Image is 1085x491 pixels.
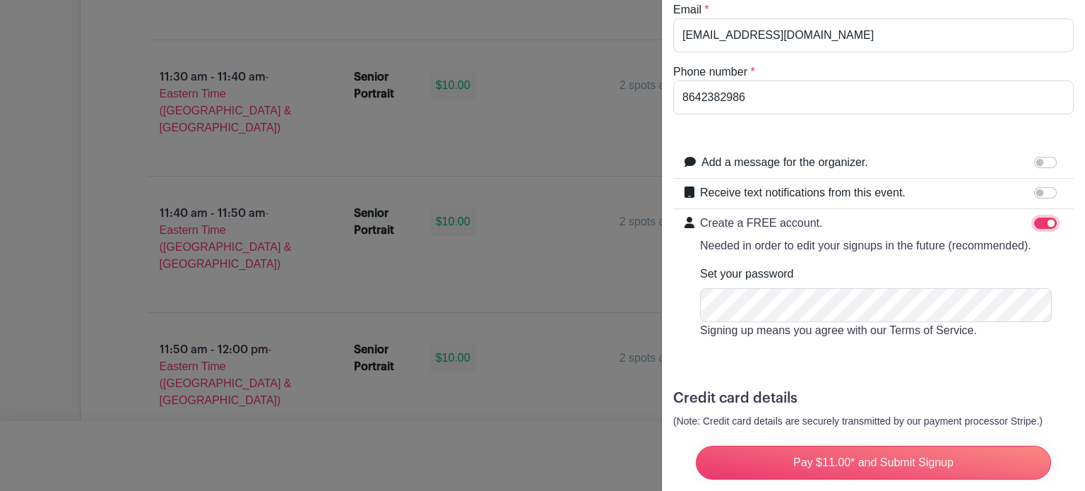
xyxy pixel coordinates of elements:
p: Signing up means you agree with our Terms of Service. [700,322,1062,339]
label: Receive text notifications from this event. [700,184,906,201]
p: Needed in order to edit your signups in the future (recommended). [700,237,1031,254]
label: Add a message for the organizer. [701,154,868,171]
label: Set your password [700,266,794,283]
label: Email [673,1,701,18]
p: Create a FREE account. [700,215,1031,232]
label: Phone number [673,64,747,81]
h5: Credit card details [673,390,1074,407]
small: (Note: Credit card details are securely transmitted by our payment processor Stripe.) [673,415,1043,427]
input: Pay $11.00* and Submit Signup [696,446,1051,480]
